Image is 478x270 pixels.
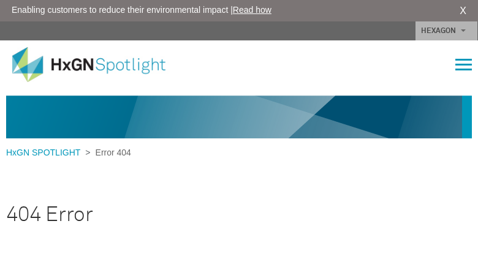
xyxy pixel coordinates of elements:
a: X [460,4,466,18]
span: Enabling customers to reduce their environmental impact | [12,4,271,17]
a: HEXAGON [415,21,477,40]
div: > [6,146,131,159]
a: HxGN SPOTLIGHT [6,148,85,157]
span: Error 404 [91,148,131,157]
img: HxGN Spotlight [12,47,184,83]
h1: 404 Error [6,194,466,236]
a: Read how [233,5,271,15]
